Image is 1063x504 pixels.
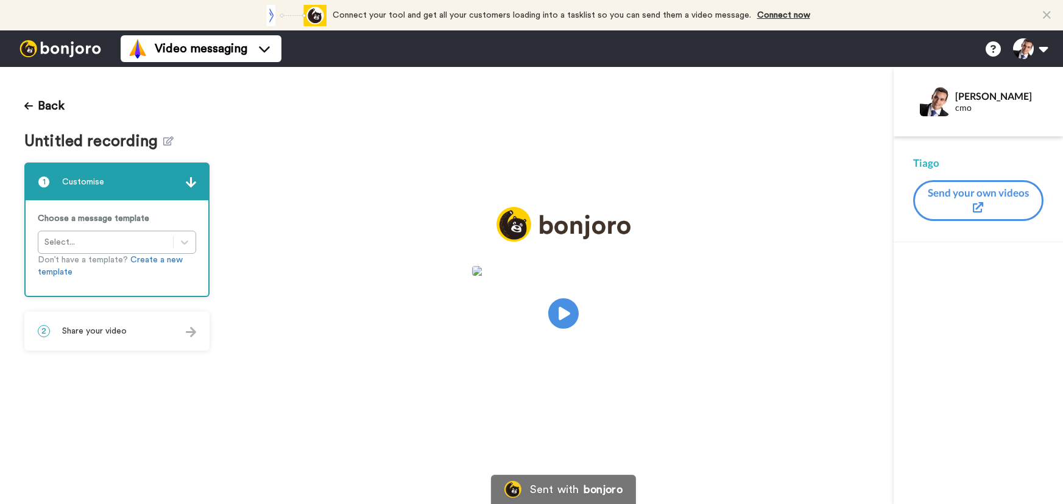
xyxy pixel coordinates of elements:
[584,484,623,495] div: bonjoro
[496,207,630,242] img: logo_full.png
[155,40,247,57] span: Video messaging
[38,325,50,337] span: 2
[504,481,521,498] img: Bonjoro Logo
[62,325,127,337] span: Share your video
[15,40,106,57] img: bj-logo-header-white.svg
[62,176,104,188] span: Customise
[530,484,579,495] div: Sent with
[38,254,196,278] p: Don’t have a template?
[38,256,183,276] a: Create a new template
[38,212,196,225] p: Choose a message template
[955,103,1043,113] div: cmo
[260,5,327,26] div: animation
[24,312,210,351] div: 2Share your video
[920,87,949,116] img: Profile Image
[757,11,810,19] a: Connect now
[24,91,65,121] button: Back
[333,11,751,19] span: Connect your tool and get all your customers loading into a tasklist so you can send them a video...
[24,133,163,150] span: Untitled recording
[913,180,1044,221] button: Send your own videos
[955,90,1043,102] div: [PERSON_NAME]
[186,177,196,187] img: arrow.svg
[472,266,655,276] img: 23888951-8d09-43f8-b4b6-c4f2c929d388.jpg
[128,39,147,58] img: vm-color.svg
[186,327,196,337] img: arrow.svg
[38,176,50,188] span: 1
[913,156,1044,170] div: Tiago
[491,475,636,504] a: Bonjoro LogoSent withbonjoro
